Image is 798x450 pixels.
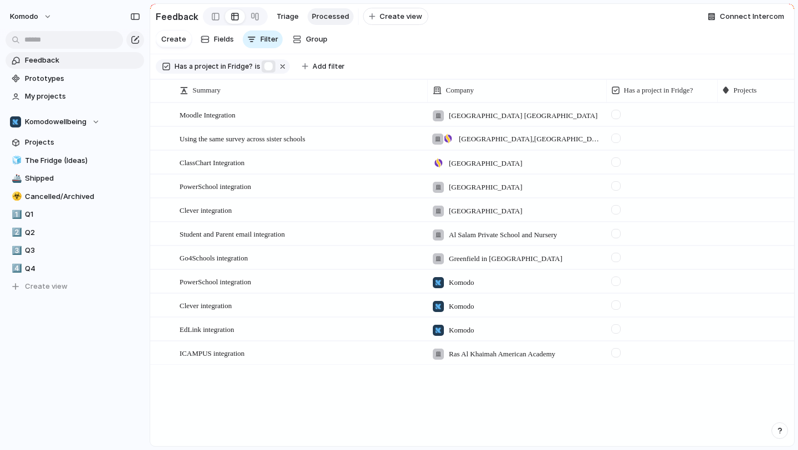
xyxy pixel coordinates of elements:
button: 4️⃣ [10,263,21,274]
span: Fields [214,34,234,45]
span: Greenfield in [GEOGRAPHIC_DATA] [449,253,562,264]
a: 🚢Shipped [6,170,144,187]
a: 3️⃣Q3 [6,242,144,259]
span: Clever integration [180,206,232,214]
button: is [253,60,263,73]
span: Komodo [449,325,474,336]
span: Komodo [449,277,474,288]
span: Projects [734,85,757,96]
button: Create [156,30,192,48]
button: Filter [243,30,283,48]
span: Has a project in Fridge? [624,85,693,96]
span: [GEOGRAPHIC_DATA] [449,182,523,193]
a: Triage [272,8,303,25]
span: The Fridge (Ideas) [25,155,140,166]
div: 🧊 [12,154,19,167]
span: Using the same survey across sister schools [180,135,305,143]
span: Moodle Integration [180,111,236,119]
span: Has a project in Fridge? [175,62,253,71]
span: Q4 [25,263,140,274]
span: Create view [25,281,68,292]
a: Feedback [6,52,144,69]
span: [GEOGRAPHIC_DATA] [449,158,523,169]
span: Komodo [10,11,38,22]
button: Komodowellbeing [6,114,144,130]
span: Prototypes [25,73,140,84]
button: 3️⃣ [10,245,21,256]
button: ☣️ [10,191,21,202]
div: 1️⃣ [12,208,19,221]
a: 1️⃣Q1 [6,206,144,223]
span: Filter [260,34,278,45]
button: Komodo [5,8,58,25]
span: My projects [25,91,140,102]
a: My projects [6,88,144,105]
a: 🧊The Fridge (Ideas) [6,152,144,169]
span: Processed [312,11,349,22]
span: Komodowellbeing [25,116,86,127]
div: 🚢 [12,172,19,185]
span: Cancelled/Archived [25,191,140,202]
span: Add filter [313,62,345,71]
span: Create [161,34,186,45]
span: is [255,62,260,71]
span: Clever integration [180,301,232,310]
a: Processed [308,8,354,25]
a: ☣️Cancelled/Archived [6,188,144,205]
span: Komodo [449,301,474,312]
div: 3️⃣ [12,244,19,257]
a: 2️⃣Q2 [6,224,144,241]
span: [GEOGRAPHIC_DATA] [449,206,523,217]
span: Group [306,34,328,45]
span: [GEOGRAPHIC_DATA] , [GEOGRAPHIC_DATA] [459,134,601,145]
span: Al Salam Private School and Nursery [449,229,557,241]
span: Go4Schools integration [180,254,248,262]
span: ClassChart Integration [180,158,244,167]
span: Company [446,85,474,96]
a: Projects [6,134,144,151]
button: 1️⃣ [10,209,21,220]
button: Fields [196,30,238,48]
button: 2️⃣ [10,227,21,238]
div: ☣️ [12,190,19,203]
span: Q3 [25,245,140,256]
span: Q2 [25,227,140,238]
span: Shipped [25,173,140,184]
button: 🧊 [10,155,21,166]
span: Create view [380,11,422,22]
button: Create view [6,278,144,295]
span: Feedback [25,55,140,66]
span: Triage [277,11,299,22]
span: Connect Intercom [720,11,784,22]
span: Ras Al Khaimah American Academy [449,349,555,360]
div: 4️⃣ [12,262,19,275]
span: Projects [25,137,140,148]
button: Group [287,30,333,48]
div: 2️⃣ [12,226,19,239]
span: [GEOGRAPHIC_DATA] [GEOGRAPHIC_DATA] [449,110,597,121]
h2: Feedback [156,10,198,23]
span: ICAMPUS integration [180,349,244,357]
button: Add filter [295,59,351,74]
a: Prototypes [6,70,144,87]
button: Connect Intercom [703,8,789,25]
span: EdLink integration [180,325,234,334]
button: Create view [363,8,428,25]
span: Q1 [25,209,140,220]
button: 🚢 [10,173,21,184]
span: Student and Parent email integration [180,230,285,238]
span: Summary [193,85,221,96]
a: 4️⃣Q4 [6,260,144,277]
span: PowerSchool integration [180,278,251,286]
span: PowerSchool integration [180,182,251,191]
